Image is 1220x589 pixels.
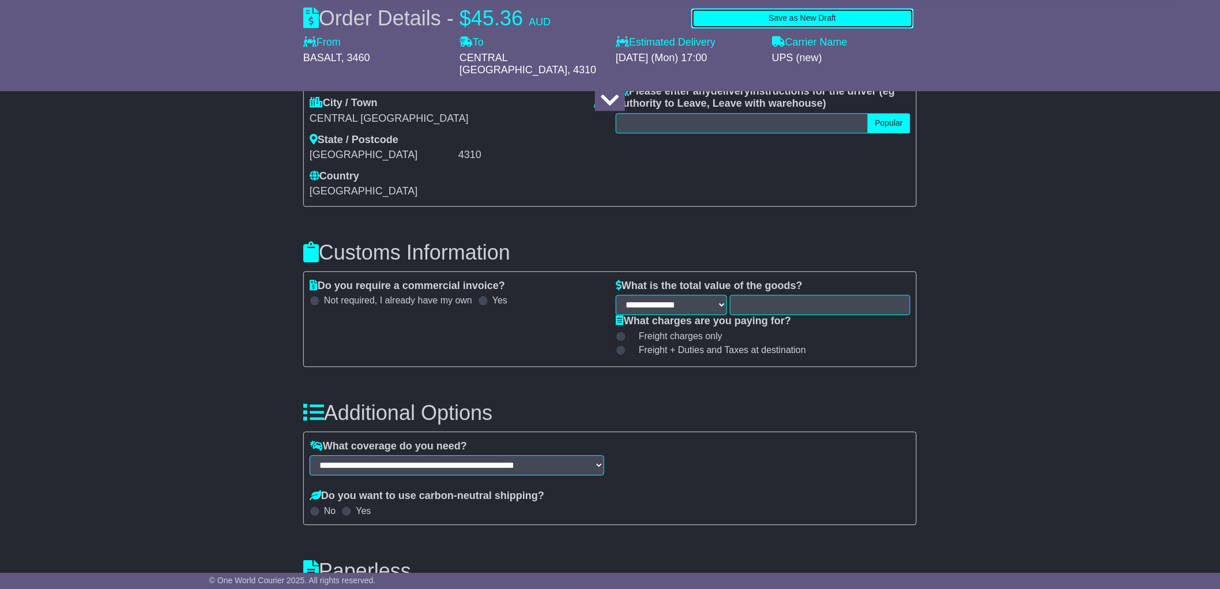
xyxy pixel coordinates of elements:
[772,36,848,49] label: Carrier Name
[310,97,378,110] label: City / Town
[471,6,523,30] span: 45.36
[310,490,544,502] label: Do you want to use carbon-neutral shipping?
[324,295,472,306] label: Not required, I already have my own
[341,52,370,63] span: , 3460
[303,6,551,31] div: Order Details -
[310,149,455,162] div: [GEOGRAPHIC_DATA]
[303,241,917,264] h3: Customs Information
[303,402,917,425] h3: Additional Options
[356,505,371,516] label: Yes
[616,315,791,328] label: What charges are you paying for?
[310,170,359,183] label: Country
[324,505,336,516] label: No
[460,6,471,30] span: $
[868,113,910,133] button: Popular
[310,280,505,292] label: Do you require a commercial invoice?
[616,280,803,292] label: What is the total value of the goods?
[639,344,806,355] span: Freight + Duties and Taxes at destination
[209,576,376,585] span: © One World Courier 2025. All rights reserved.
[624,331,722,342] label: Freight charges only
[310,112,604,125] div: CENTRAL [GEOGRAPHIC_DATA]
[303,36,341,49] label: From
[492,295,507,306] label: Yes
[567,64,596,76] span: , 4310
[458,149,604,162] div: 4310
[310,134,398,147] label: State / Postcode
[529,16,551,28] span: AUD
[310,440,467,453] label: What coverage do you need?
[310,185,417,197] span: [GEOGRAPHIC_DATA]
[616,36,760,49] label: Estimated Delivery
[772,52,917,65] div: UPS (new)
[303,52,341,63] span: BASALT
[691,8,914,28] button: Save as New Draft
[303,560,917,583] h3: Paperless
[616,52,760,65] div: [DATE] (Mon) 17:00
[460,36,484,49] label: To
[460,52,567,76] span: CENTRAL [GEOGRAPHIC_DATA]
